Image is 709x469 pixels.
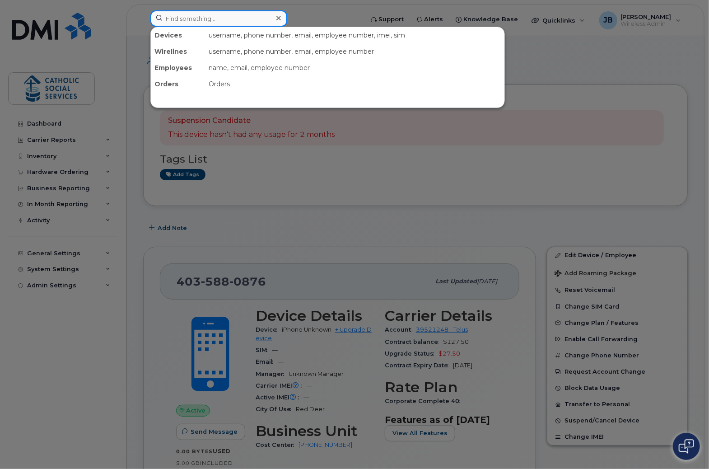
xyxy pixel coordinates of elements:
[151,43,205,60] div: Wirelines
[151,60,205,76] div: Employees
[205,76,504,92] div: Orders
[205,60,504,76] div: name, email, employee number
[151,76,205,92] div: Orders
[205,43,504,60] div: username, phone number, email, employee number
[151,27,205,43] div: Devices
[205,27,504,43] div: username, phone number, email, employee number, imei, sim
[679,439,694,454] img: Open chat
